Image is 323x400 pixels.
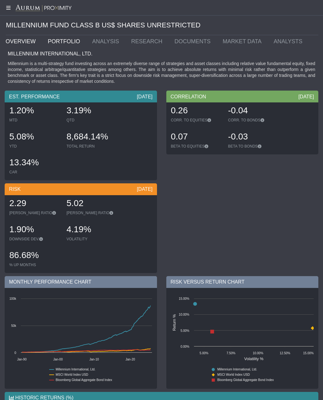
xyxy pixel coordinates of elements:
a: ANALYSIS [87,35,127,48]
a: DOCUMENTS [170,35,218,48]
div: 5.02 [67,197,118,210]
div: 8,684.14% [67,131,118,144]
text: 50k [11,324,16,327]
a: OVERVIEW [1,35,43,48]
text: Bloomberg Global Aggregate Bond Index [56,378,112,382]
text: 0.00% [180,345,189,348]
div: 1.90% [9,224,60,237]
div: CORR. TO BONDS [228,118,279,123]
text: Return % [172,314,177,331]
text: 12.50% [279,351,290,355]
div: MILLENNIUM INTERNATIONAL, LTD. [5,48,318,59]
a: MARKET DATA [218,35,269,48]
div: VOLATILITY [67,237,118,242]
text: Jan-90 [17,358,27,361]
div: 86.68% [9,249,60,262]
div: % UP MONTHS [9,262,60,267]
div: [DATE] [137,93,152,100]
a: RESEARCH [127,35,170,48]
text: 5.00% [199,351,208,355]
div: CAR [9,170,60,175]
div: [DATE] [298,93,314,100]
div: MILLENNIUM FUND CLASS B US$ SHARES UNRESTRICTED [6,16,318,35]
div: DOWNSIDE DEV. [9,237,60,242]
text: Jan-20 [126,358,135,361]
div: 13.34% [9,157,60,170]
text: Jan-00 [53,358,63,361]
span: 0.26 [171,106,188,115]
div: Millennium is a multi-strategy fund investing across an extremely diverse range of strategies and... [5,59,318,84]
div: 2.29 [9,197,60,210]
text: 0 [14,351,16,355]
div: 0.07 [171,131,222,144]
text: 10.00% [179,313,189,316]
text: 15.00% [303,351,314,355]
a: ANALYSTS [269,35,310,48]
span: 1.20% [9,106,34,115]
div: CORRELATION [166,91,319,102]
text: Millennium International, Ltd. [217,368,257,371]
div: -0.03 [228,131,279,144]
img: Aurum-Proximity%20white.svg [16,5,72,12]
div: [PERSON_NAME] RATIO [9,210,60,215]
text: 5.00% [180,329,189,332]
div: -0.04 [228,105,279,118]
div: BETA TO EQUITIES [171,144,222,149]
text: Bloomberg Global Aggregate Bond Index [217,378,274,382]
div: PERFORMANCE [5,91,157,102]
div: QTD [67,118,118,123]
text: MSCI World Index USD [56,373,88,376]
text: 15.00% [179,297,189,300]
text: Volatility % [244,356,263,361]
div: BETA TO BONDS [228,144,279,149]
div: [DATE] [137,186,152,193]
span: 3.19% [67,106,91,115]
text: MSCI World Index USD [217,373,250,376]
div: RISK VERSUS RETURN CHART [166,276,319,288]
div: MONTHLY PERFORMANCE CHART [5,276,157,288]
div: 5.08% [9,131,60,144]
div: YTD [9,144,60,149]
div: 4.19% [67,224,118,237]
text: 10.00% [252,351,263,355]
div: RISK [5,183,157,195]
div: MTD [9,118,60,123]
text: Millennium International, Ltd. [56,368,95,371]
span: EST. [9,93,21,100]
div: CORR. TO EQUITIES [171,118,222,123]
div: TOTAL RETURN [67,144,118,149]
text: 100k [9,297,16,300]
text: Jan-10 [89,358,99,361]
div: [PERSON_NAME] RATIO [67,210,118,215]
text: 7.50% [226,351,235,355]
a: PORTFOLIO [43,35,88,48]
